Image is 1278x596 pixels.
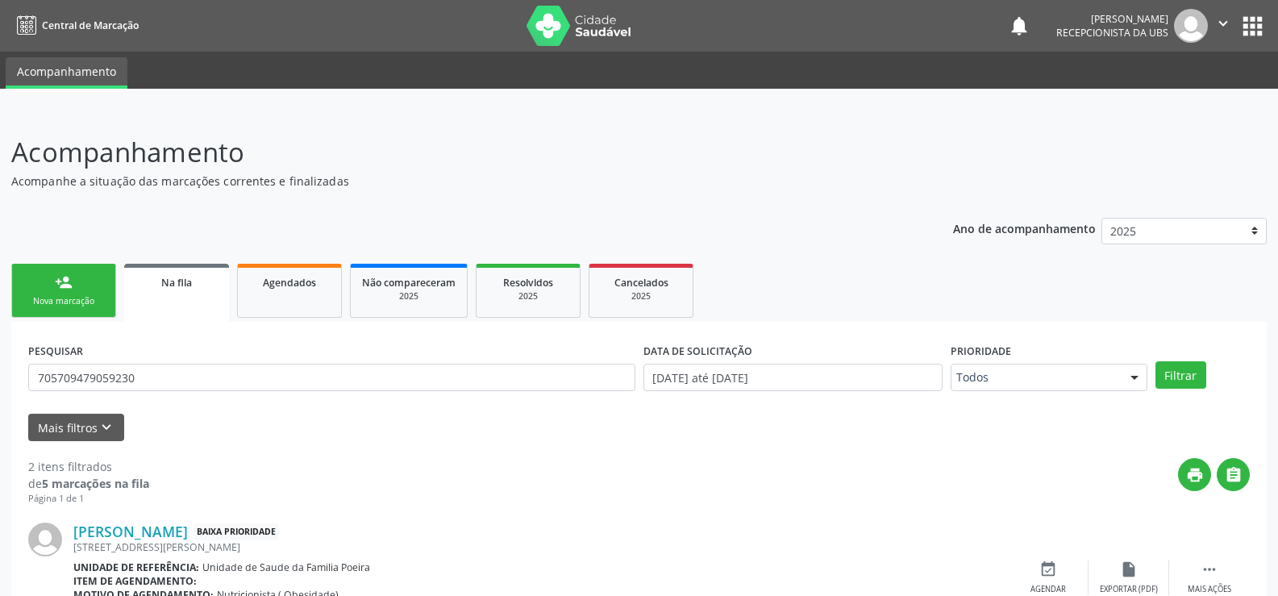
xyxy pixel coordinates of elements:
i: insert_drive_file [1120,561,1138,578]
input: Selecione um intervalo [643,364,943,391]
button: Filtrar [1155,361,1206,389]
span: Baixa Prioridade [194,523,279,540]
button: apps [1238,12,1267,40]
i:  [1225,466,1243,484]
label: DATA DE SOLICITAÇÃO [643,339,752,364]
div: 2025 [601,290,681,302]
div: person_add [55,273,73,291]
div: 2025 [362,290,456,302]
span: Todos [956,369,1114,386]
b: Item de agendamento: [73,574,197,588]
strong: 5 marcações na fila [42,476,149,491]
div: Página 1 de 1 [28,492,149,506]
p: Acompanhamento [11,132,890,173]
a: [PERSON_NAME] [73,523,188,540]
span: Unidade de Saude da Familia Poeira [202,561,370,574]
i:  [1214,15,1232,32]
div: [PERSON_NAME] [1056,12,1168,26]
p: Acompanhe a situação das marcações correntes e finalizadas [11,173,890,190]
div: Exportar (PDF) [1100,584,1158,595]
span: Na fila [161,276,192,290]
button:  [1208,9,1238,43]
button:  [1217,458,1250,491]
div: Agendar [1030,584,1066,595]
button: print [1178,458,1211,491]
button: Mais filtroskeyboard_arrow_down [28,414,124,442]
span: Recepcionista da UBS [1056,26,1168,40]
div: [STREET_ADDRESS][PERSON_NAME] [73,540,1008,554]
label: PESQUISAR [28,339,83,364]
div: 2025 [488,290,568,302]
button: notifications [1008,15,1030,37]
div: Mais ações [1188,584,1231,595]
input: Nome, CNS [28,364,635,391]
span: Não compareceram [362,276,456,290]
div: de [28,475,149,492]
img: img [1174,9,1208,43]
span: Resolvidos [503,276,553,290]
div: 2 itens filtrados [28,458,149,475]
a: Acompanhamento [6,57,127,89]
span: Agendados [263,276,316,290]
span: Cancelados [614,276,668,290]
a: Central de Marcação [11,12,139,39]
i: keyboard_arrow_down [98,419,115,436]
div: Nova marcação [23,295,104,307]
b: Unidade de referência: [73,561,199,574]
i:  [1201,561,1218,578]
i: print [1186,466,1204,484]
label: Prioridade [951,339,1011,364]
span: Central de Marcação [42,19,139,32]
p: Ano de acompanhamento [953,218,1096,238]
i: event_available [1039,561,1057,578]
